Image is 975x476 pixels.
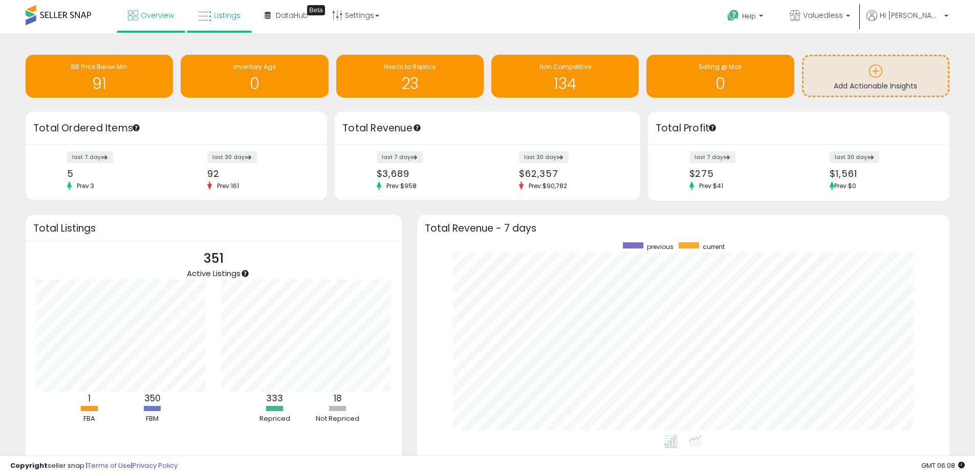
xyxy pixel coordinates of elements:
span: DataHub [276,10,308,20]
h1: 0 [652,75,789,92]
a: Add Actionable Insights [804,56,948,96]
b: 333 [266,392,283,404]
div: FBA [59,414,120,424]
label: last 30 days [519,151,569,163]
label: last 7 days [377,151,423,163]
div: Tooltip anchor [413,123,422,132]
a: Help [719,2,773,33]
div: Not Repriced [307,414,369,424]
div: $275 [689,168,791,179]
a: BB Price Below Min 91 [26,55,173,98]
b: 1 [88,392,91,404]
div: Repriced [244,414,306,424]
a: Selling @ Max 0 [646,55,794,98]
span: current [703,242,725,251]
h3: Total Revenue - 7 days [425,224,942,232]
h1: 0 [186,75,323,92]
label: last 30 days [207,151,257,163]
h3: Total Profit [656,121,942,135]
span: Needs to Reprice [384,62,436,71]
h3: Total Revenue [342,121,633,135]
div: Tooltip anchor [132,123,141,132]
span: Prev: $958 [381,182,422,190]
a: Non Competitive 134 [491,55,639,98]
span: Prev: $90,782 [524,182,572,190]
a: Privacy Policy [133,461,178,470]
span: Hi [PERSON_NAME] [880,10,941,20]
h3: Total Listings [33,224,394,232]
div: Tooltip anchor [307,5,325,15]
div: 92 [207,168,309,179]
span: Inventory Age [233,62,276,71]
span: Prev: 161 [212,182,244,190]
span: Overview [141,10,174,20]
span: Prev: $41 [694,182,728,190]
span: 2025-08-15 06:08 GMT [921,461,965,470]
p: 351 [187,249,241,268]
i: Get Help [727,9,740,22]
div: seller snap | | [10,461,178,471]
span: Add Actionable Insights [834,81,917,91]
a: Hi [PERSON_NAME] [866,10,948,33]
label: last 30 days [830,151,879,163]
a: Inventory Age 0 [181,55,328,98]
a: Terms of Use [88,461,131,470]
div: $3,689 [377,168,480,179]
div: FBM [122,414,183,424]
div: $1,561 [830,168,931,179]
span: Valuedless [803,10,843,20]
strong: Copyright [10,461,48,470]
span: Prev: 3 [72,182,99,190]
span: Non Competitive [539,62,591,71]
div: 5 [67,168,169,179]
h1: 23 [341,75,479,92]
h3: Total Ordered Items [33,121,319,135]
b: 350 [144,392,161,404]
span: Selling @ Max [699,62,742,71]
b: 18 [334,392,342,404]
span: Prev: $0 [834,182,856,190]
label: last 7 days [67,151,113,163]
div: Tooltip anchor [708,123,717,132]
label: last 7 days [689,151,735,163]
span: Help [742,12,756,20]
h1: 134 [496,75,634,92]
div: $62,357 [519,168,622,179]
span: BB Price Below Min [71,62,127,71]
span: previous [647,242,674,251]
div: Tooltip anchor [241,269,250,278]
a: Needs to Reprice 23 [336,55,484,98]
span: Active Listings [187,268,241,279]
span: Listings [214,10,241,20]
h1: 91 [31,75,168,92]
